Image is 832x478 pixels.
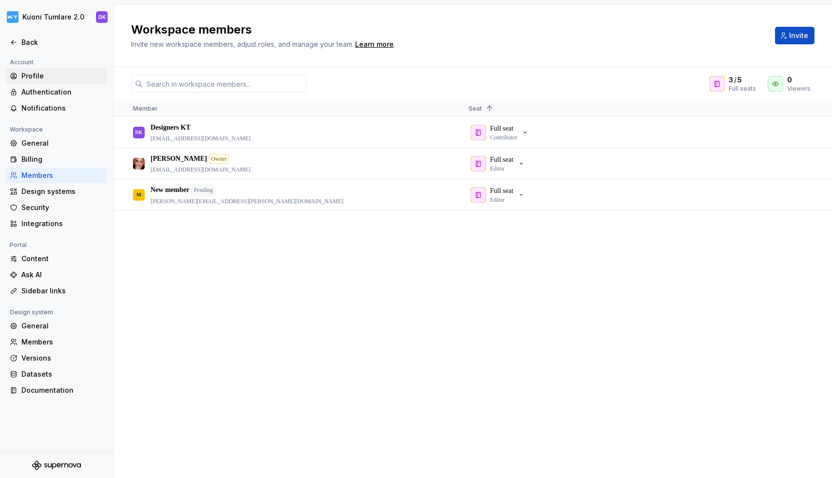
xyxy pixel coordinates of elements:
p: [EMAIL_ADDRESS][DOMAIN_NAME] [151,166,250,173]
p: Full seat [490,124,513,134]
a: Versions [6,350,107,366]
div: Account [6,57,38,68]
a: Billing [6,152,107,167]
div: Integrations [21,219,103,229]
div: Portal [6,239,31,251]
a: Learn more [355,39,394,49]
span: 3 [729,75,733,85]
div: DK [135,123,143,142]
a: Content [6,251,107,267]
p: New member [151,185,189,195]
a: Profile [6,68,107,84]
div: Versions [21,353,103,363]
a: Members [6,334,107,350]
div: Security [21,203,103,212]
div: Viewers [787,85,811,93]
p: Editor [490,165,505,172]
a: Authentication [6,84,107,100]
p: [PERSON_NAME] [151,154,207,164]
a: General [6,135,107,151]
div: General [21,321,103,331]
p: [PERSON_NAME][EMAIL_ADDRESS][PERSON_NAME][DOMAIN_NAME] [151,197,343,205]
a: Notifications [6,100,107,116]
div: DK [98,13,106,21]
div: Pending [191,185,215,195]
span: Invite new workspace members, adjust roles, and manage your team. [131,40,354,48]
a: Security [6,200,107,215]
div: Documentation [21,385,103,395]
div: Billing [21,154,103,164]
div: Members [21,337,103,347]
a: Ask AI [6,267,107,283]
span: 0 [787,75,792,85]
div: Owner [209,154,229,164]
button: Full seatEditor [469,185,529,205]
img: dee6e31e-e192-4f70-8333-ba8f88832f05.png [7,11,19,23]
button: Kuoni Tumlare 2.0DK [2,6,111,28]
a: Sidebar links [6,283,107,299]
a: Integrations [6,216,107,231]
a: Design systems [6,184,107,199]
p: [EMAIL_ADDRESS][DOMAIN_NAME] [151,134,250,142]
div: Full seats [729,85,756,93]
div: Kuoni Tumlare 2.0 [22,12,84,22]
span: Invite [789,31,808,40]
p: Contributor [490,134,517,141]
p: Full seat [490,155,513,165]
div: Datasets [21,369,103,379]
div: Profile [21,71,103,81]
button: Full seatContributor [469,123,533,142]
div: / [729,75,756,85]
div: Ask AI [21,270,103,280]
a: Documentation [6,382,107,398]
div: Workspace [6,124,47,135]
div: Notifications [21,103,103,113]
svg: Supernova Logo [32,460,81,470]
div: Authentication [21,87,103,97]
button: Full seatEditor [469,154,529,173]
div: Sidebar links [21,286,103,296]
div: Members [21,171,103,180]
div: Back [21,38,103,47]
button: Invite [775,27,814,44]
p: Designers KT [151,123,190,133]
div: Design system [6,306,57,318]
span: . [354,41,395,48]
span: Seat [469,105,482,112]
h2: Workspace members [131,22,763,38]
a: Datasets [6,366,107,382]
input: Search in workspace members... [143,75,306,93]
div: Content [21,254,103,264]
div: Design systems [21,187,103,196]
img: Mykhailo Kosiakov [133,158,145,170]
span: 5 [737,75,742,85]
span: Member [133,105,158,112]
div: M [136,185,141,204]
a: General [6,318,107,334]
a: Back [6,35,107,50]
div: General [21,138,103,148]
p: Editor [490,196,505,204]
p: Full seat [490,186,513,196]
a: Members [6,168,107,183]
